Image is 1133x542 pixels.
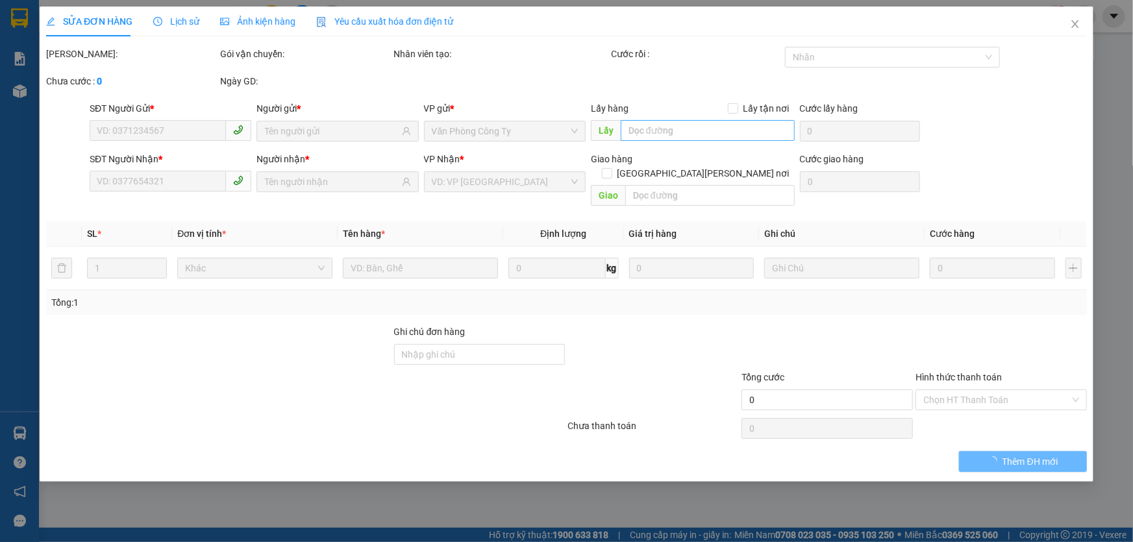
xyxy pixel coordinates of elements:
div: Cước rồi : [611,47,782,61]
span: Tên hàng [343,228,385,239]
div: Tổng: 1 [51,295,438,310]
input: Tên người gửi [264,124,399,138]
label: Ghi chú đơn hàng [394,326,466,337]
span: clock-circle [153,17,162,26]
div: Người gửi [256,101,418,116]
input: Cước lấy hàng [800,121,920,142]
span: loading [988,456,1002,465]
div: Ngày GD: [220,74,392,88]
span: SL [87,228,97,239]
span: Tổng cước [741,372,784,382]
div: Chưa thanh toán [567,419,741,441]
span: Lấy [591,120,621,141]
div: VP gửi [424,101,586,116]
input: Tên người nhận [264,175,399,189]
input: 0 [629,258,754,278]
span: Lịch sử [153,16,199,27]
span: user [402,127,411,136]
span: Đơn vị tính [177,228,226,239]
th: Ghi chú [759,221,925,247]
label: Cước lấy hàng [800,103,858,114]
span: Lấy tận nơi [738,101,795,116]
input: Cước giao hàng [800,171,920,192]
button: Close [1057,6,1093,43]
input: Ghi chú đơn hàng [394,344,566,365]
span: Lấy hàng [591,103,629,114]
div: Gói vận chuyển: [220,47,392,61]
label: Hình thức thanh toán [915,372,1002,382]
span: edit [46,17,55,26]
span: user [402,177,411,186]
div: SĐT Người Nhận [90,152,251,166]
span: Cước hàng [930,228,975,239]
span: Ảnh kiện hàng [220,16,295,27]
button: plus [1065,258,1082,278]
span: SỬA ĐƠN HÀNG [46,16,132,27]
input: Dọc đường [625,185,795,206]
span: Yêu cầu xuất hóa đơn điện tử [316,16,453,27]
span: Định lượng [540,228,586,239]
span: [GEOGRAPHIC_DATA][PERSON_NAME] nơi [612,166,795,180]
span: Giao hàng [591,154,632,164]
span: Giá trị hàng [629,228,677,239]
input: Ghi Chú [764,258,919,278]
span: kg [606,258,619,278]
div: Nhân viên tạo: [394,47,609,61]
input: Dọc đường [621,120,795,141]
span: Văn Phòng Công Ty [432,121,578,141]
span: phone [233,125,243,135]
div: [PERSON_NAME]: [46,47,218,61]
button: delete [51,258,72,278]
div: SĐT Người Gửi [90,101,251,116]
span: Thêm ĐH mới [1002,454,1058,469]
input: 0 [930,258,1055,278]
span: phone [233,175,243,186]
button: Thêm ĐH mới [959,451,1087,472]
span: Giao [591,185,625,206]
span: picture [220,17,229,26]
label: Cước giao hàng [800,154,864,164]
span: close [1070,19,1080,29]
img: icon [316,17,327,27]
input: VD: Bàn, Ghế [343,258,498,278]
div: Chưa cước : [46,74,218,88]
div: Người nhận [256,152,418,166]
span: VP Nhận [424,154,460,164]
span: Khác [185,258,325,278]
b: 0 [97,76,102,86]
